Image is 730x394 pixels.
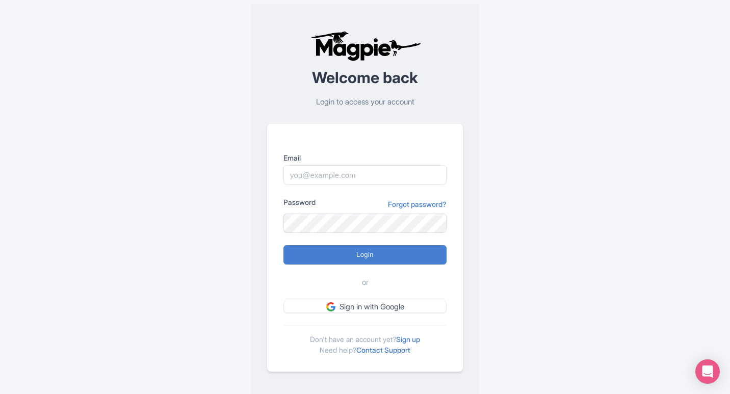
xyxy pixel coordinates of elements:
[283,301,447,313] a: Sign in with Google
[308,31,423,61] img: logo-ab69f6fb50320c5b225c76a69d11143b.png
[356,346,410,354] a: Contact Support
[396,335,420,344] a: Sign up
[283,152,447,163] label: Email
[388,199,447,209] a: Forgot password?
[267,69,463,86] h2: Welcome back
[362,277,369,288] span: or
[267,96,463,108] p: Login to access your account
[283,325,447,355] div: Don't have an account yet? Need help?
[283,165,447,185] input: you@example.com
[283,197,316,207] label: Password
[695,359,720,384] div: Open Intercom Messenger
[283,245,447,265] input: Login
[326,302,335,311] img: google.svg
